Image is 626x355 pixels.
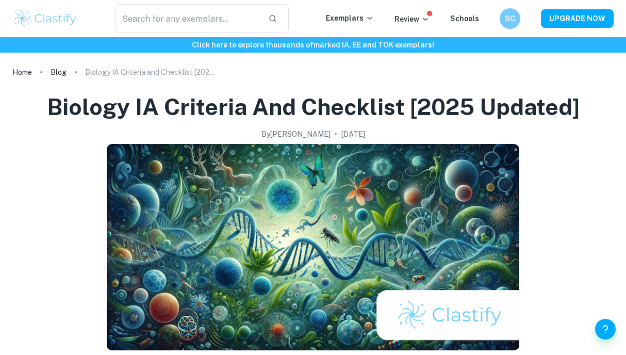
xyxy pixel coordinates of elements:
[335,128,337,140] p: •
[12,8,78,29] img: Clastify logo
[12,65,32,79] a: Home
[261,128,331,140] h2: By [PERSON_NAME]
[51,65,67,79] a: Blog
[107,144,519,350] img: Biology IA Criteria and Checklist [2025 updated] cover image
[504,13,516,24] h6: SC
[394,13,430,25] p: Review
[541,9,614,28] button: UPGRADE NOW
[115,4,260,33] input: Search for any exemplars...
[326,12,374,24] p: Exemplars
[595,319,616,340] button: Help and Feedback
[450,14,479,23] a: Schools
[341,128,365,140] h2: [DATE]
[47,92,580,122] h1: Biology IA Criteria and Checklist [2025 updated]
[2,39,624,51] h6: Click here to explore thousands of marked IA, EE and TOK exemplars !
[500,8,520,29] button: SC
[85,67,219,78] p: Biology IA Criteria and Checklist [2025 updated]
